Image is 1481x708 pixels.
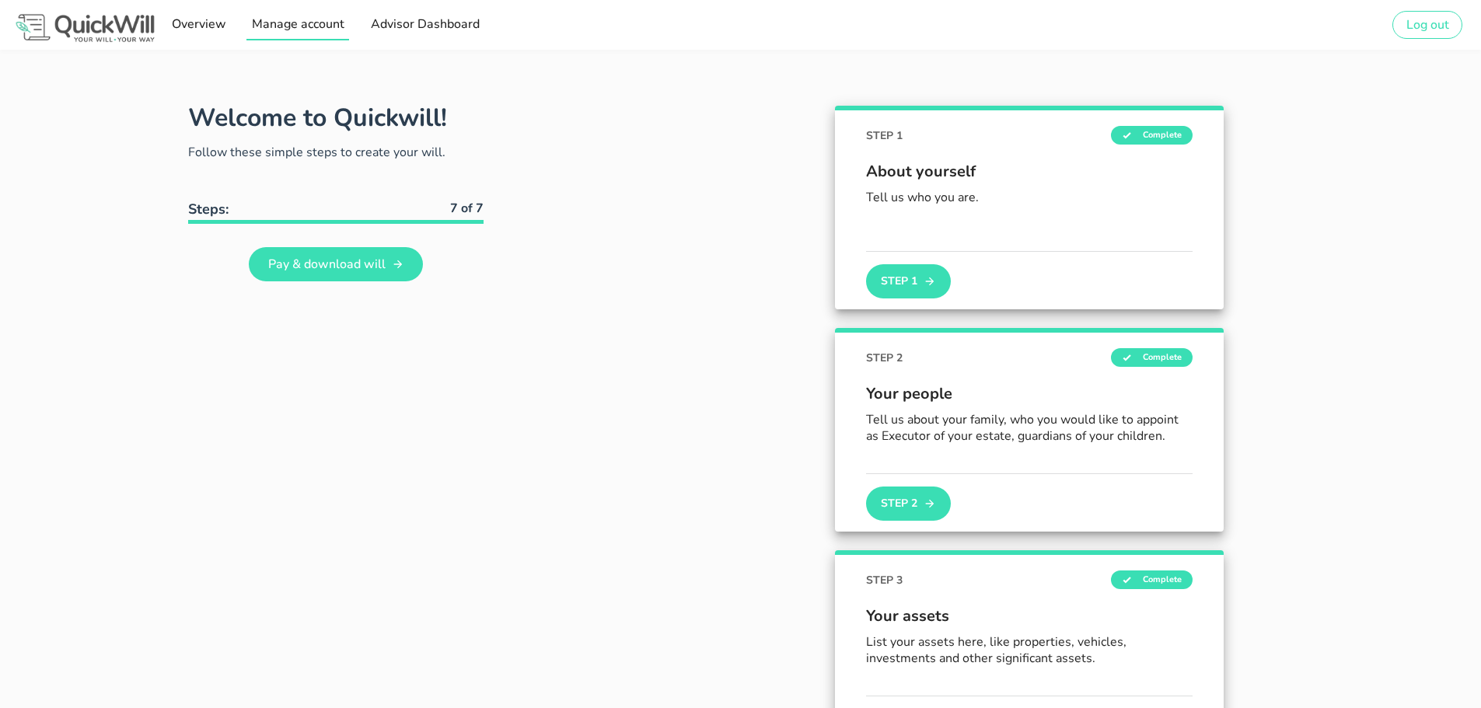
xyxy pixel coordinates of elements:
[188,143,484,162] p: Follow these simple steps to create your will.
[369,16,479,33] span: Advisor Dashboard
[267,256,386,273] span: Pay & download will
[1111,348,1193,367] span: Complete
[450,200,484,217] b: 7 of 7
[246,9,349,40] a: Manage account
[866,160,1193,183] span: About yourself
[166,9,230,40] a: Overview
[866,634,1193,667] p: List your assets here, like properties, vehicles, investments and other significant assets.
[866,264,950,298] button: Step 1
[1392,11,1462,39] button: Log out
[866,487,950,521] button: Step 2
[866,412,1193,445] p: Tell us about your family, who you would like to appoint as Executor of your estate, guardians of...
[170,16,225,33] span: Overview
[251,16,344,33] span: Manage account
[12,11,158,45] img: Logo
[866,127,903,144] span: STEP 1
[188,200,229,218] b: Steps:
[866,572,903,588] span: STEP 3
[1111,126,1193,145] span: Complete
[866,350,903,366] span: STEP 2
[249,247,423,281] a: Pay & download will
[866,190,1193,206] p: Tell us who you are.
[866,605,1193,628] span: Your assets
[1111,570,1193,589] span: Complete
[188,101,447,134] h1: Welcome to Quickwill!
[1406,16,1449,33] span: Log out
[866,382,1193,406] span: Your people
[365,9,484,40] a: Advisor Dashboard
